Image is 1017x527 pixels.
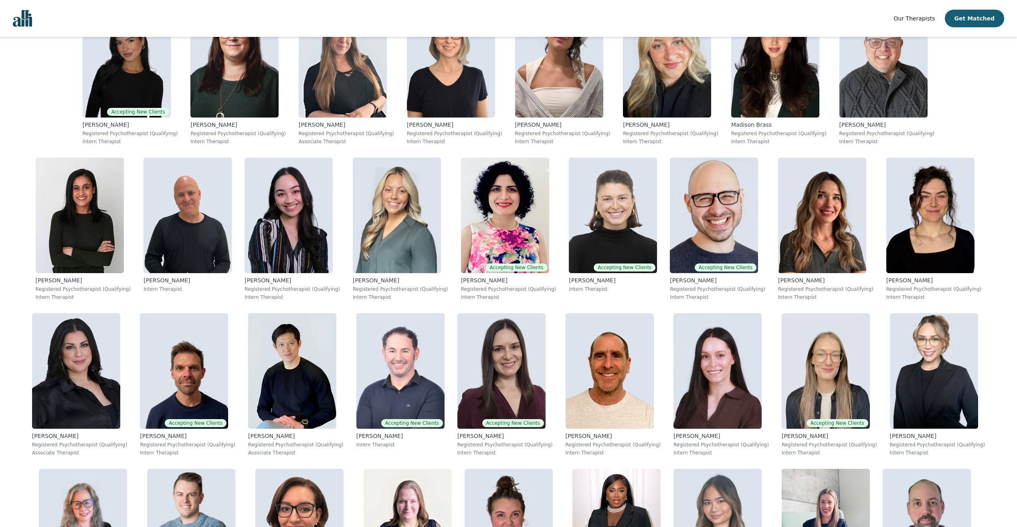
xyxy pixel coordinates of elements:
p: Registered Psychotherapist (Qualifying) [83,130,178,137]
p: Intern Therapist [673,450,769,456]
p: Intern Therapist [353,294,448,300]
img: Selena_Armstrong [353,158,441,273]
button: Get Matched [945,10,1004,27]
p: Registered Psychotherapist (Qualifying) [731,130,827,137]
p: [PERSON_NAME] [356,432,445,440]
span: Our Therapists [894,15,935,22]
img: Todd_Schiedel [140,313,228,429]
p: [PERSON_NAME] [673,432,769,440]
p: Registered Psychotherapist (Qualifying) [36,286,131,292]
img: Meghan_Dudley [407,2,495,118]
img: Mendy_Bisk [670,158,758,273]
p: Intern Therapist [144,286,232,292]
span: Accepting New Clients [485,263,547,272]
a: Jordan_Golden[PERSON_NAME]Registered Psychotherapist (Qualifying)Intern Therapist [559,307,667,462]
img: Jeff_Watson [144,158,232,273]
p: Intern Therapist [566,450,661,456]
p: Intern Therapist [886,294,982,300]
img: Vanessa_Morcone [623,2,711,118]
p: Intern Therapist [356,442,445,448]
p: Associate Therapist [248,450,344,456]
p: Registered Psychotherapist (Qualifying) [566,442,661,448]
img: David_Newman [839,2,928,118]
img: Madison_Brass [731,2,819,118]
p: Madison Brass [731,121,827,129]
img: Chloe_Ives [886,158,975,273]
a: Shay_Kader[PERSON_NAME]Registered Psychotherapist (Qualifying)Intern Therapist [667,307,775,462]
a: Chloe_Ives[PERSON_NAME]Registered Psychotherapist (Qualifying)Intern Therapist [880,151,988,307]
p: Registered Psychotherapist (Qualifying) [461,286,556,292]
p: [PERSON_NAME] [245,276,340,284]
p: Intern Therapist [623,138,718,145]
img: Mandeep_Lalli [36,158,124,273]
p: [PERSON_NAME] [248,432,344,440]
p: [PERSON_NAME] [886,276,982,284]
a: Christopher_HillierAccepting New Clients[PERSON_NAME]Intern Therapist [350,307,451,462]
img: Natalia_Simachkevitch [778,158,866,273]
p: Intern Therapist [407,138,502,145]
a: Jeff_Watson[PERSON_NAME]Intern Therapist [137,151,238,307]
a: Alan_Chen[PERSON_NAME]Registered Psychotherapist (Qualifying)Associate Therapist [242,307,350,462]
span: Accepting New Clients [594,263,655,272]
p: Registered Psychotherapist (Qualifying) [245,286,340,292]
span: Accepting New Clients [695,263,756,272]
p: Intern Therapist [670,294,765,300]
p: Intern Therapist [457,450,553,456]
img: alli logo [13,10,32,27]
a: Mendy_BiskAccepting New Clients[PERSON_NAME]Registered Psychotherapist (Qualifying)Intern Therapist [663,151,772,307]
p: Intern Therapist [515,138,611,145]
p: [PERSON_NAME] [190,121,286,129]
img: Andrea_Nordby [190,2,279,118]
img: Lorena_Krasnai [457,313,546,429]
p: Registered Psychotherapist (Qualifying) [890,442,985,448]
p: Registered Psychotherapist (Qualifying) [673,442,769,448]
p: Registered Psychotherapist (Qualifying) [140,442,235,448]
a: Our Therapists [894,14,935,23]
a: Todd_SchiedelAccepting New Clients[PERSON_NAME]Registered Psychotherapist (Qualifying)Intern Ther... [133,307,242,462]
a: Natalia_Simachkevitch[PERSON_NAME]Registered Psychotherapist (Qualifying)Intern Therapist [772,151,880,307]
a: Heather_Kay[PERSON_NAME]Registered Psychotherapist (Qualifying)Associate Therapist [26,307,134,462]
p: Intern Therapist [569,286,657,292]
img: Abby_Tait [569,158,657,273]
img: Christopher_Hillier [356,313,445,429]
a: Holly_GunnAccepting New Clients[PERSON_NAME]Registered Psychotherapist (Qualifying)Intern Therapist [775,307,884,462]
p: Intern Therapist [839,138,935,145]
p: Registered Psychotherapist (Qualifying) [839,130,935,137]
p: [PERSON_NAME] [140,432,235,440]
img: Jordan_Golden [566,313,654,429]
p: Associate Therapist [32,450,127,456]
p: Registered Psychotherapist (Qualifying) [778,286,873,292]
p: Registered Psychotherapist (Qualifying) [457,442,553,448]
img: Angela_Fedorouk [245,158,333,273]
span: Accepting New Clients [381,419,443,427]
p: [PERSON_NAME] [457,432,553,440]
p: [PERSON_NAME] [144,276,232,284]
p: [PERSON_NAME] [83,121,178,129]
p: Registered Psychotherapist (Qualifying) [353,286,448,292]
p: [PERSON_NAME] [36,276,131,284]
p: [PERSON_NAME] [32,432,127,440]
p: [PERSON_NAME] [623,121,718,129]
img: Ghazaleh_Bozorg [461,158,549,273]
p: [PERSON_NAME] [839,121,935,129]
p: Intern Therapist [778,294,873,300]
img: Shannon_Vokes [299,2,387,118]
span: Accepting New Clients [807,419,868,427]
p: [PERSON_NAME] [670,276,765,284]
img: Shay_Kader [673,313,762,429]
p: Intern Therapist [245,294,340,300]
a: Mandeep_Lalli[PERSON_NAME]Registered Psychotherapist (Qualifying)Intern Therapist [29,151,137,307]
span: Accepting New Clients [165,419,226,427]
p: Registered Psychotherapist (Qualifying) [299,130,394,137]
p: Registered Psychotherapist (Qualifying) [32,442,127,448]
a: Ghazaleh_BozorgAccepting New Clients[PERSON_NAME]Registered Psychotherapist (Qualifying)Intern Th... [455,151,563,307]
p: [PERSON_NAME] [407,121,502,129]
p: Registered Psychotherapist (Qualifying) [782,442,877,448]
a: Selena_Armstrong[PERSON_NAME]Registered Psychotherapist (Qualifying)Intern Therapist [346,151,455,307]
p: Registered Psychotherapist (Qualifying) [248,442,344,448]
img: Holly_Gunn [782,313,870,429]
p: Intern Therapist [190,138,286,145]
p: [PERSON_NAME] [299,121,394,129]
p: [PERSON_NAME] [778,276,873,284]
p: Registered Psychotherapist (Qualifying) [623,130,718,137]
